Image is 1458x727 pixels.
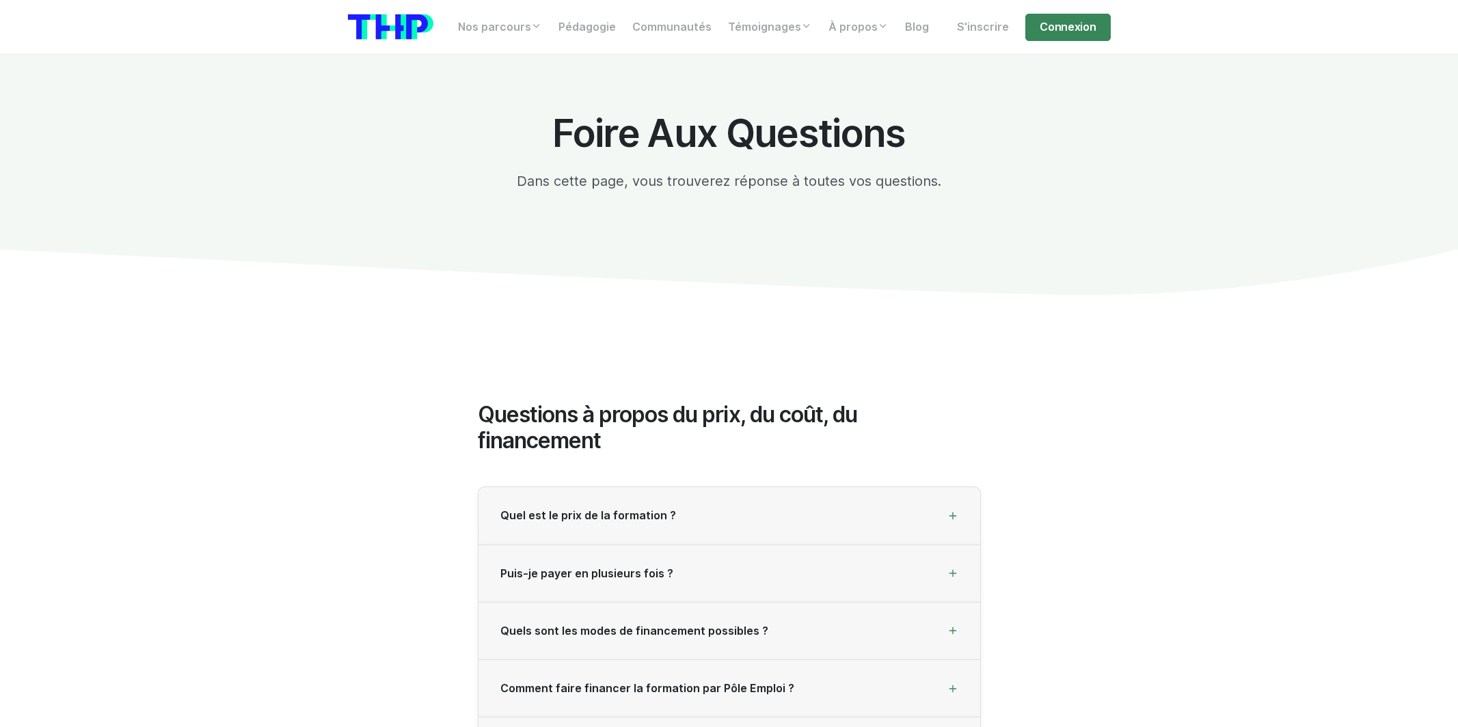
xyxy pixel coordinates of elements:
[450,14,550,41] a: Nos parcours
[500,625,768,637] span: Quels sont les modes de financement possibles ?
[550,14,624,41] a: Pédagogie
[478,112,981,154] h1: Foire Aux Questions
[478,402,981,454] h2: Questions à propos du prix, du coût, du financement
[820,14,897,41] a: À propos
[897,14,937,41] a: Blog
[478,171,981,191] p: Dans cette page, vous trouverez réponse à toutes vos questions.
[624,14,720,41] a: Communautés
[500,509,676,522] span: Quel est le prix de la formation ?
[720,14,820,41] a: Témoignages
[500,682,794,695] span: Comment faire financer la formation par Pôle Emploi ?
[500,567,673,580] span: Puis-je payer en plusieurs fois ?
[949,14,1017,41] a: S'inscrire
[348,14,433,40] img: logo
[1025,14,1110,41] a: Connexion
